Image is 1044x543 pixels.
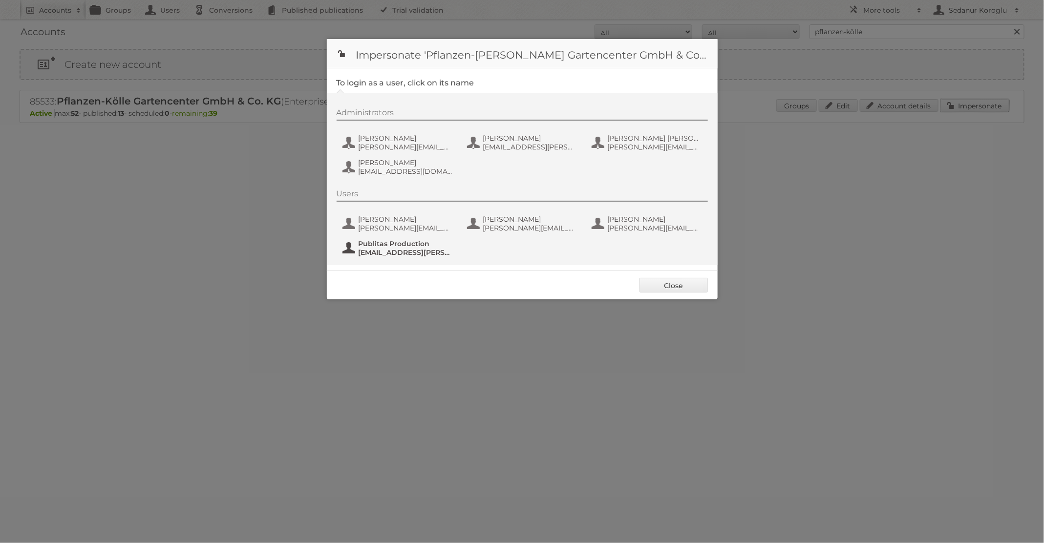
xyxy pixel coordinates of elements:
[483,215,578,224] span: [PERSON_NAME]
[341,238,456,258] button: Publitas Production [EMAIL_ADDRESS][PERSON_NAME][DOMAIN_NAME]
[337,78,474,87] legend: To login as a user, click on its name
[591,214,705,233] button: [PERSON_NAME] [PERSON_NAME][EMAIL_ADDRESS][PERSON_NAME][DOMAIN_NAME]
[359,167,453,176] span: [EMAIL_ADDRESS][DOMAIN_NAME][PERSON_NAME]
[337,189,708,202] div: Users
[483,143,578,151] span: [EMAIL_ADDRESS][PERSON_NAME][DOMAIN_NAME][PERSON_NAME]
[608,215,703,224] span: [PERSON_NAME]
[341,133,456,152] button: [PERSON_NAME] [PERSON_NAME][EMAIL_ADDRESS][PERSON_NAME][DOMAIN_NAME][PERSON_NAME]
[359,158,453,167] span: [PERSON_NAME]
[466,214,581,233] button: [PERSON_NAME] [PERSON_NAME][EMAIL_ADDRESS][PERSON_NAME][DOMAIN_NAME][PERSON_NAME]
[608,224,703,232] span: [PERSON_NAME][EMAIL_ADDRESS][PERSON_NAME][DOMAIN_NAME]
[341,157,456,177] button: [PERSON_NAME] [EMAIL_ADDRESS][DOMAIN_NAME][PERSON_NAME]
[327,39,718,68] h1: Impersonate 'Pflanzen-[PERSON_NAME] Gartencenter GmbH & Co. KG'
[591,133,705,152] button: [PERSON_NAME] [PERSON_NAME] [PERSON_NAME][EMAIL_ADDRESS][PERSON_NAME][DOMAIN_NAME][PERSON_NAME]
[359,248,453,257] span: [EMAIL_ADDRESS][PERSON_NAME][DOMAIN_NAME]
[608,143,703,151] span: [PERSON_NAME][EMAIL_ADDRESS][PERSON_NAME][DOMAIN_NAME][PERSON_NAME]
[466,133,581,152] button: [PERSON_NAME] [EMAIL_ADDRESS][PERSON_NAME][DOMAIN_NAME][PERSON_NAME]
[337,108,708,121] div: Administrators
[483,224,578,232] span: [PERSON_NAME][EMAIL_ADDRESS][PERSON_NAME][DOMAIN_NAME][PERSON_NAME]
[483,134,578,143] span: [PERSON_NAME]
[359,239,453,248] span: Publitas Production
[341,214,456,233] button: [PERSON_NAME] [PERSON_NAME][EMAIL_ADDRESS][PERSON_NAME][DOMAIN_NAME][PERSON_NAME]
[359,224,453,232] span: [PERSON_NAME][EMAIL_ADDRESS][PERSON_NAME][DOMAIN_NAME][PERSON_NAME]
[359,143,453,151] span: [PERSON_NAME][EMAIL_ADDRESS][PERSON_NAME][DOMAIN_NAME][PERSON_NAME]
[359,134,453,143] span: [PERSON_NAME]
[359,215,453,224] span: [PERSON_NAME]
[608,134,703,143] span: [PERSON_NAME] [PERSON_NAME]
[639,278,708,292] a: Close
